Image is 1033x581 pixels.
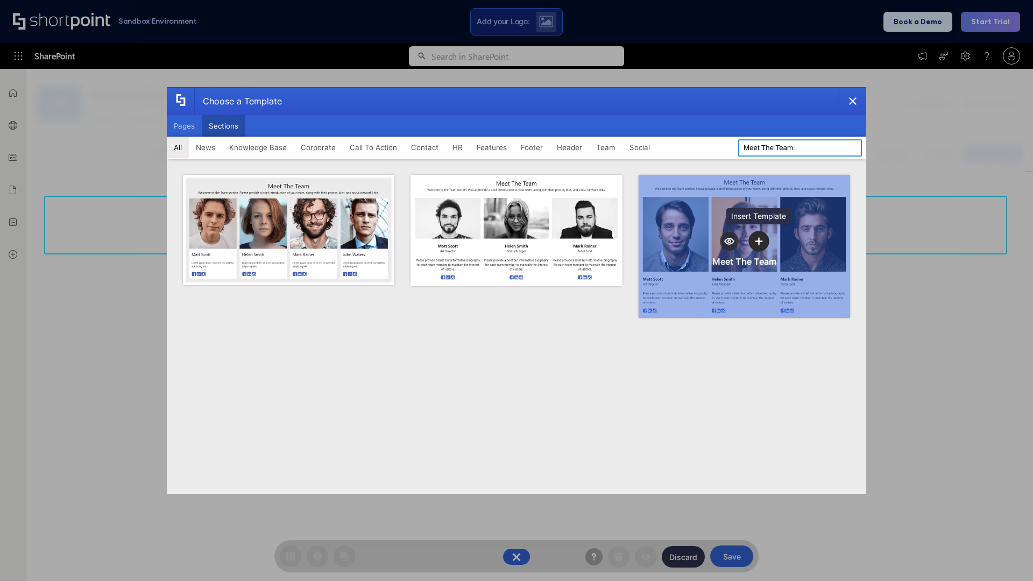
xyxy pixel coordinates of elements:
button: Features [470,137,514,158]
input: Search [738,139,862,157]
button: Team [589,137,622,158]
div: Meet The Team [712,256,776,267]
button: Call To Action [343,137,404,158]
button: All [167,137,189,158]
button: HR [445,137,470,158]
button: Pages [167,115,202,137]
button: Corporate [294,137,343,158]
div: Choose a Template [194,88,282,115]
button: News [189,137,222,158]
button: Sections [202,115,245,137]
button: Social [622,137,657,158]
div: template selector [167,87,866,494]
button: Header [550,137,589,158]
button: Knowledge Base [222,137,294,158]
button: Footer [514,137,550,158]
iframe: Chat Widget [979,529,1033,581]
button: Contact [404,137,445,158]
